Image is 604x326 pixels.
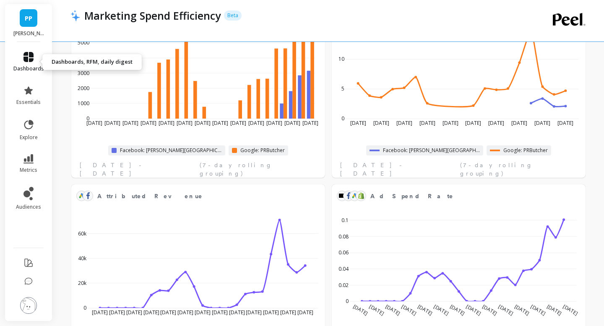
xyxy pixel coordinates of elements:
[20,134,38,141] span: explore
[80,161,197,178] span: [DATE] - [DATE]
[120,147,222,154] span: Facebook: [PERSON_NAME][GEOGRAPHIC_DATA]
[13,65,44,72] span: dashboards
[503,147,548,154] span: Google: PRButcher
[16,204,41,210] span: audiences
[383,147,480,154] span: Facebook: [PERSON_NAME][GEOGRAPHIC_DATA]
[97,192,203,201] span: Attributed Revenue
[224,10,242,21] p: Beta
[370,192,454,201] span: Ad Spend Rate
[370,190,554,202] span: Ad Spend Rate
[97,190,293,202] span: Attributed Revenue
[20,297,37,314] img: profile picture
[16,99,41,106] span: essentials
[84,8,221,23] p: Marketing Spend Efficiency
[240,147,285,154] span: Google: PRButcher
[70,10,80,21] img: header icon
[25,13,32,23] span: PP
[20,167,37,173] span: metrics
[13,30,44,37] p: Porter Road - porterroad.myshopify.com
[340,161,458,178] span: [DATE] - [DATE]
[460,161,577,178] span: (7-day rolling grouping)
[200,161,317,178] span: (7-day rolling grouping)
